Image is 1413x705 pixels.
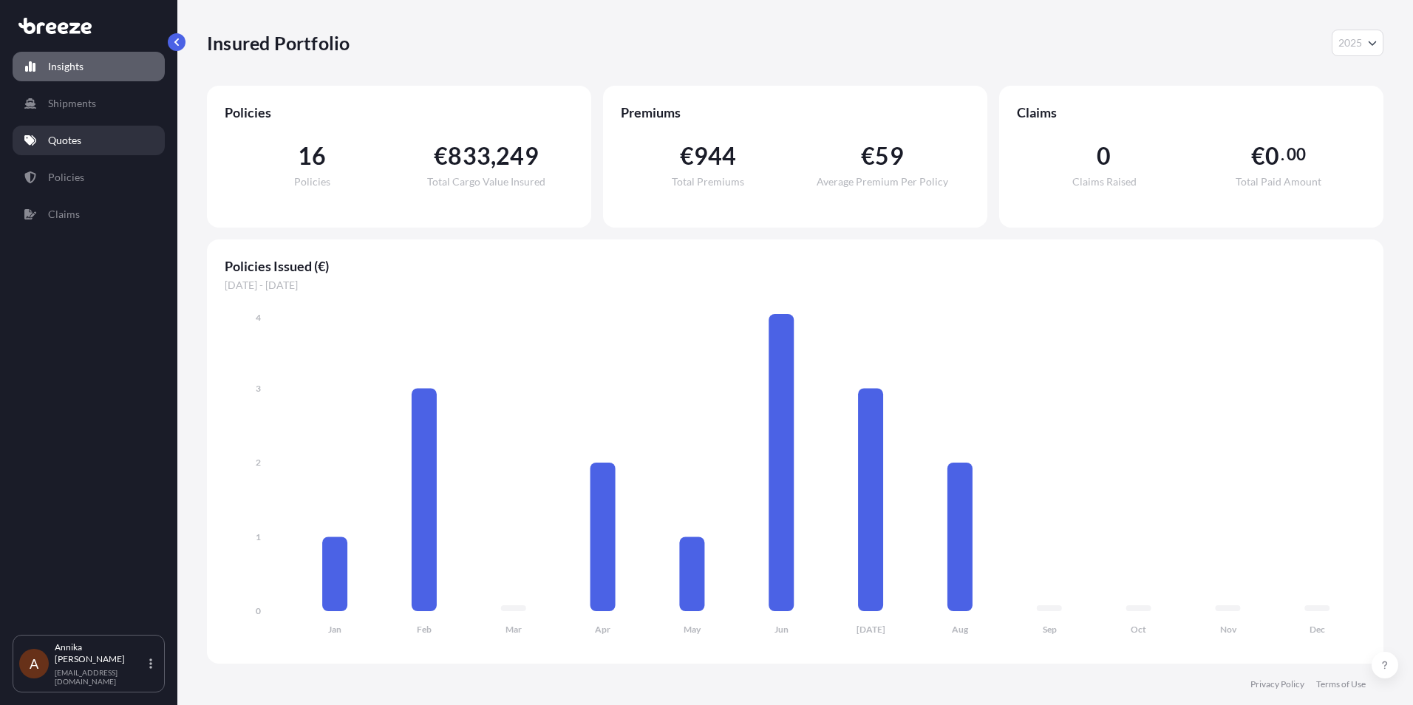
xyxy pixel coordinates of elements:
[1310,624,1325,635] tspan: Dec
[256,383,261,394] tspan: 3
[448,144,491,168] span: 833
[434,144,448,168] span: €
[1017,103,1366,121] span: Claims
[225,278,1366,293] span: [DATE] - [DATE]
[48,170,84,185] p: Policies
[48,133,81,148] p: Quotes
[13,163,165,192] a: Policies
[595,624,610,635] tspan: Apr
[1236,177,1321,187] span: Total Paid Amount
[417,624,432,635] tspan: Feb
[774,624,789,635] tspan: Jun
[48,207,80,222] p: Claims
[328,624,341,635] tspan: Jan
[1250,678,1304,690] a: Privacy Policy
[1097,144,1111,168] span: 0
[294,177,330,187] span: Policies
[1043,624,1057,635] tspan: Sep
[1281,149,1284,160] span: .
[1332,30,1383,56] button: Year Selector
[672,177,744,187] span: Total Premiums
[225,257,1366,275] span: Policies Issued (€)
[861,144,875,168] span: €
[427,177,545,187] span: Total Cargo Value Insured
[1072,177,1137,187] span: Claims Raised
[256,457,261,468] tspan: 2
[496,144,539,168] span: 249
[55,668,146,686] p: [EMAIL_ADDRESS][DOMAIN_NAME]
[505,624,522,635] tspan: Mar
[1338,35,1362,50] span: 2025
[857,624,885,635] tspan: [DATE]
[225,103,573,121] span: Policies
[13,200,165,229] a: Claims
[207,31,350,55] p: Insured Portfolio
[256,531,261,542] tspan: 1
[30,656,38,671] span: A
[1287,149,1306,160] span: 00
[952,624,969,635] tspan: Aug
[1131,624,1146,635] tspan: Oct
[491,144,496,168] span: ,
[1316,678,1366,690] a: Terms of Use
[256,605,261,616] tspan: 0
[694,144,737,168] span: 944
[1220,624,1237,635] tspan: Nov
[684,624,701,635] tspan: May
[48,59,84,74] p: Insights
[13,52,165,81] a: Insights
[680,144,694,168] span: €
[48,96,96,111] p: Shipments
[875,144,903,168] span: 59
[1265,144,1279,168] span: 0
[1251,144,1265,168] span: €
[13,126,165,155] a: Quotes
[13,89,165,118] a: Shipments
[817,177,948,187] span: Average Premium Per Policy
[298,144,326,168] span: 16
[621,103,970,121] span: Premiums
[256,312,261,323] tspan: 4
[55,641,146,665] p: Annika [PERSON_NAME]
